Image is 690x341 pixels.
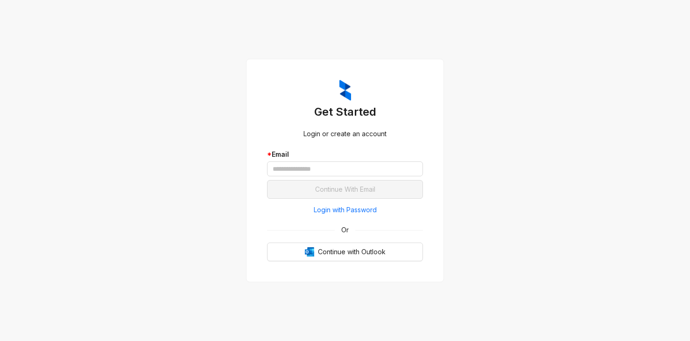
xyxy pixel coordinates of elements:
div: Login or create an account [267,129,423,139]
span: Or [335,225,355,235]
button: Login with Password [267,202,423,217]
button: OutlookContinue with Outlook [267,243,423,261]
img: Outlook [305,247,314,257]
span: Login with Password [314,205,377,215]
span: Continue with Outlook [318,247,386,257]
div: Email [267,149,423,160]
button: Continue With Email [267,180,423,199]
img: ZumaIcon [339,80,351,101]
h3: Get Started [267,104,423,119]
